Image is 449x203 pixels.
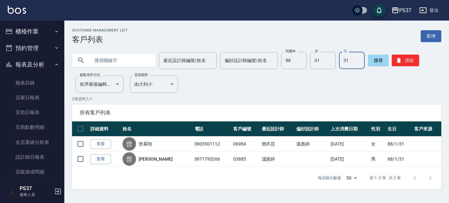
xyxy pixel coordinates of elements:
a: 互助日報表 [3,105,62,120]
th: 客戶編號 [232,121,260,137]
div: 依序最後編輯時間 [75,75,124,93]
a: 店家日報表 [3,90,62,105]
span: 所有客戶列表 [80,110,434,116]
a: 查看 [90,139,111,149]
td: 溫惠婷 [260,152,295,167]
th: 上次消費日期 [329,121,370,137]
label: 月 [315,49,318,54]
a: [PERSON_NAME] [139,156,173,162]
td: 03885 [232,152,260,167]
a: 新增 [421,30,441,42]
th: 性別 [370,121,386,137]
a: 報表目錄 [3,75,62,90]
a: 曾幕翔 [139,141,152,147]
button: 搜尋 [368,55,389,66]
label: 呈現順序 [134,73,148,77]
p: 每頁顯示數量 [318,175,341,181]
td: 0905501112 [193,137,232,152]
img: Logo [8,6,26,14]
td: 女 [370,137,386,152]
td: 06984 [232,137,260,152]
th: 姓名 [121,121,193,137]
button: PS37 [389,4,414,17]
th: 最近設計師 [260,121,295,137]
th: 電話 [193,121,232,137]
a: 店販抽成明細 [3,164,62,179]
p: 第 1–2 筆 共 2 筆 [370,175,401,181]
p: 2 筆資料, 1 / 1 [72,96,441,102]
div: 曾 [123,137,136,151]
a: 全店業績分析表 [3,135,62,150]
th: 詳細資料 [89,121,121,137]
h3: 客戶列表 [72,35,128,44]
th: 生日 [386,121,413,137]
th: 偏好設計師 [295,121,329,137]
td: [DATE] [329,152,370,167]
h2: Customer Management List [72,28,128,32]
img: Person [5,185,18,198]
td: [DATE] [329,137,370,152]
a: 查看 [90,154,111,164]
button: 預約管理 [3,40,62,57]
td: 男 [370,152,386,167]
input: 搜尋關鍵字 [90,52,151,69]
td: 88/1/31 [386,137,413,152]
td: 鄧卉芸 [260,137,295,152]
label: 顧客排序方式 [80,73,100,77]
label: 日 [344,49,347,54]
h5: PS37 [20,185,52,192]
button: 清除 [392,55,419,66]
div: 曾 [123,152,136,166]
th: 客戶來源 [413,121,441,137]
td: 0971795266 [193,152,232,167]
button: 登出 [417,4,441,16]
a: 設計師日報表 [3,150,62,164]
div: PS37 [399,6,411,14]
a: 費用分析表 [3,179,62,194]
td: 溫惠婷 [295,137,329,152]
div: 50 [344,169,359,187]
button: save [373,4,386,17]
a: 互助點數明細 [3,120,62,135]
label: 民國年 [286,49,296,54]
button: 櫃檯作業 [3,23,62,40]
button: 報表及分析 [3,56,62,73]
p: 服務人員 [20,192,52,198]
td: 88/1/31 [386,152,413,167]
div: 由大到小 [130,75,178,93]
